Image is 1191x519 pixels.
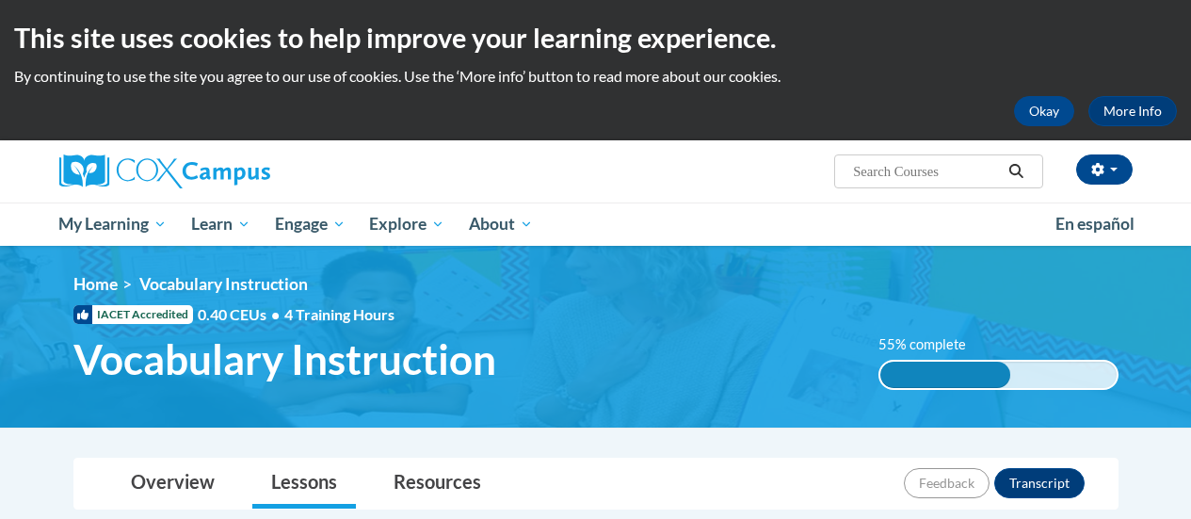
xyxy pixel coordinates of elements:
[73,334,496,384] span: Vocabulary Instruction
[263,203,358,246] a: Engage
[1002,160,1030,183] button: Search
[59,154,398,188] a: Cox Campus
[275,213,346,235] span: Engage
[14,66,1177,87] p: By continuing to use the site you agree to our use of cookies. Use the ‘More info’ button to read...
[1055,214,1135,234] span: En español
[58,213,167,235] span: My Learning
[179,203,263,246] a: Learn
[1043,204,1147,244] a: En español
[469,213,533,235] span: About
[878,334,987,355] label: 55% complete
[1076,154,1133,185] button: Account Settings
[47,203,180,246] a: My Learning
[73,274,118,294] a: Home
[357,203,457,246] a: Explore
[191,213,250,235] span: Learn
[851,160,1002,183] input: Search Courses
[904,468,990,498] button: Feedback
[271,305,280,323] span: •
[1014,96,1074,126] button: Okay
[45,203,1147,246] div: Main menu
[112,459,233,509] a: Overview
[252,459,356,509] a: Lessons
[14,19,1177,57] h2: This site uses cookies to help improve your learning experience.
[994,468,1085,498] button: Transcript
[369,213,444,235] span: Explore
[59,154,270,188] img: Cox Campus
[198,304,284,325] span: 0.40 CEUs
[139,274,308,294] span: Vocabulary Instruction
[880,362,1010,388] div: 55% complete
[457,203,545,246] a: About
[73,305,193,324] span: IACET Accredited
[284,305,394,323] span: 4 Training Hours
[1088,96,1177,126] a: More Info
[375,459,500,509] a: Resources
